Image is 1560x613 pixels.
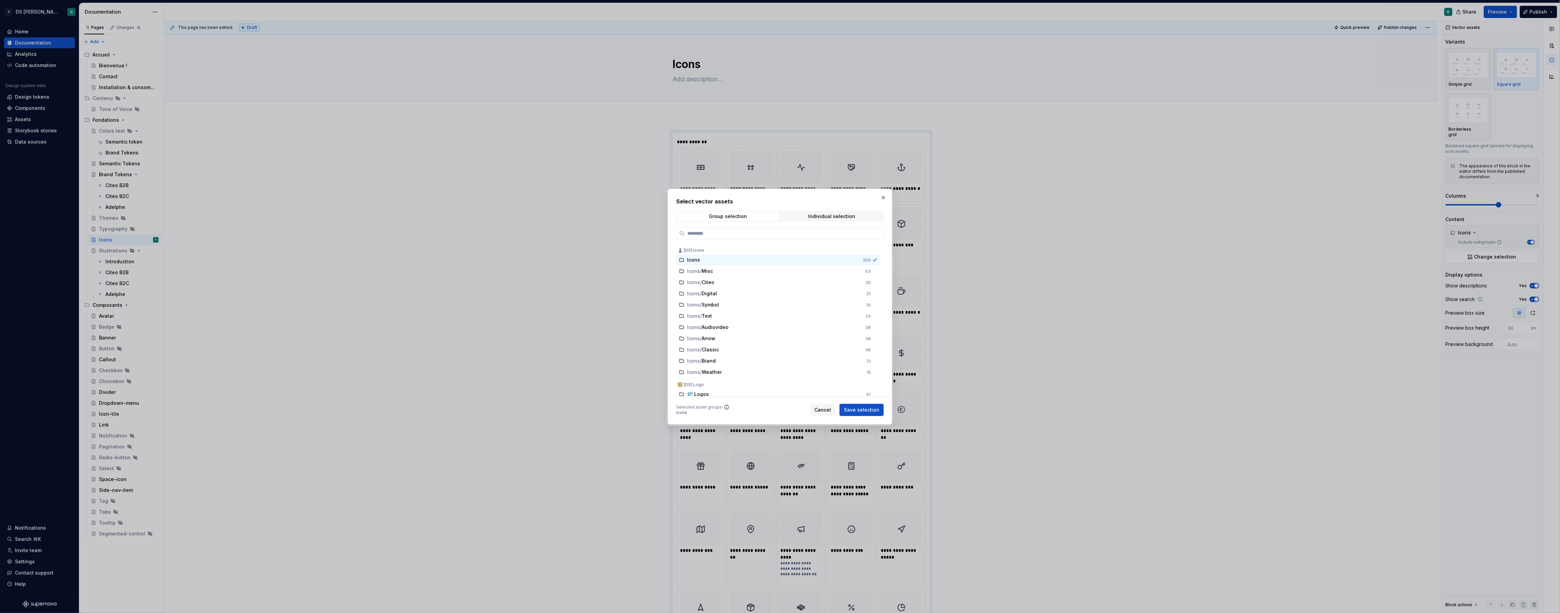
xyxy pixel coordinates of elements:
[810,404,835,416] button: Cancel
[676,410,723,415] div: Icons
[687,313,700,319] span: Icons
[700,358,702,364] span: /
[687,290,700,297] span: Icons
[866,392,871,397] div: 61
[687,346,700,353] span: Icons
[865,347,871,353] div: 48
[700,324,702,331] span: /
[700,313,702,319] span: /
[702,268,715,275] span: Misc
[676,378,880,389] div: 🖼️ [DS] Logo
[687,335,700,342] span: Icons
[867,370,871,375] div: 15
[702,369,722,376] span: Weather
[700,369,702,376] span: /
[687,369,700,376] span: Icons
[700,335,702,342] span: /
[702,279,715,286] span: Citeo
[844,407,879,413] span: Save selection
[865,325,871,330] div: 38
[687,279,700,286] span: Icons
[676,404,723,410] div: Selected asset groups :
[700,290,702,297] span: /
[687,391,709,398] span: 🪪 Logos
[676,244,880,254] div: ♟️ [DS] Icons
[702,301,719,308] span: Symbol
[687,324,700,331] span: Icons
[702,335,715,342] span: Arrow
[687,256,701,263] span: Icons
[687,358,700,364] span: Icons
[814,407,831,413] span: Cancel
[700,279,702,286] span: /
[702,313,715,319] span: Text
[700,346,702,353] span: /
[863,258,871,263] div: 309
[865,336,871,342] div: 38
[866,359,871,364] div: 13
[866,302,871,308] div: 19
[809,214,856,219] div: Individual selection
[687,301,700,308] span: Icons
[702,290,717,297] span: Digital
[702,324,729,331] span: Audiovideo
[687,268,700,275] span: Icons
[866,314,871,319] div: 24
[866,291,871,297] div: 31
[702,346,719,353] span: Classic
[700,301,702,308] span: /
[709,214,747,219] div: Group selection
[676,197,884,205] h2: Select vector assets
[700,268,702,275] span: /
[866,280,871,285] div: 20
[702,358,716,364] span: Brand
[865,269,871,274] div: 63
[840,404,884,416] button: Save selection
